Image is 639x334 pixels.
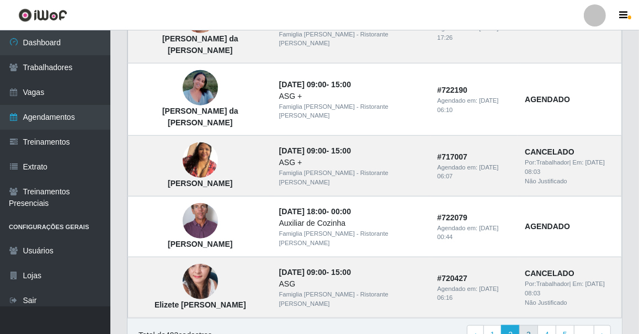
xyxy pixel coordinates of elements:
[437,274,467,283] strong: # 720427
[437,213,467,222] strong: # 722079
[279,218,424,229] div: Auxiliar de Cozinha
[279,268,351,277] strong: -
[525,23,570,31] strong: AGENDADO
[279,207,327,216] time: [DATE] 18:00
[279,157,424,168] div: ASG +
[279,268,327,277] time: [DATE] 09:00
[331,268,351,277] time: 15:00
[525,159,569,166] span: Por: Trabalhador
[162,107,238,127] strong: [PERSON_NAME] da [PERSON_NAME]
[525,158,615,177] div: | Em:
[183,185,218,258] img: Jonas Batista Porpino
[525,280,605,296] time: [DATE] 08:03
[437,152,467,161] strong: # 717007
[437,284,512,303] div: Agendado em:
[155,300,246,309] strong: Elizete [PERSON_NAME]
[279,80,327,89] time: [DATE] 09:00
[168,240,232,248] strong: [PERSON_NAME]
[525,279,615,298] div: | Em:
[525,280,569,287] span: Por: Trabalhador
[331,207,351,216] time: 00:00
[525,222,570,231] strong: AGENDADO
[279,290,424,309] div: Famiglia [PERSON_NAME] - Ristorante [PERSON_NAME]
[18,8,67,22] img: CoreUI Logo
[279,278,424,290] div: ASG
[279,146,327,155] time: [DATE] 09:00
[168,179,232,188] strong: [PERSON_NAME]
[437,97,498,113] time: [DATE] 06:10
[279,229,424,248] div: Famiglia [PERSON_NAME] - Ristorante [PERSON_NAME]
[183,245,218,319] img: Elizete Augusto da Silva
[279,146,351,155] strong: -
[279,91,424,102] div: ASG +
[331,146,351,155] time: 15:00
[437,24,512,43] div: Agendado em:
[437,86,467,94] strong: # 722190
[183,129,218,192] img: Rafaela conceição de Souza
[279,168,424,187] div: Famiglia [PERSON_NAME] - Ristorante [PERSON_NAME]
[525,177,615,186] div: Não Justificado
[525,159,605,175] time: [DATE] 08:03
[437,224,512,242] div: Agendado em:
[437,25,498,41] time: [DATE] 17:26
[279,30,424,49] div: Famiglia [PERSON_NAME] - Ristorante [PERSON_NAME]
[331,80,351,89] time: 15:00
[525,298,615,308] div: Não Justificado
[279,80,351,89] strong: -
[437,163,512,182] div: Agendado em:
[437,96,512,115] div: Agendado em:
[525,147,574,156] strong: CANCELADO
[525,269,574,278] strong: CANCELADO
[279,207,351,216] strong: -
[162,34,238,55] strong: [PERSON_NAME] da [PERSON_NAME]
[525,95,570,104] strong: AGENDADO
[279,102,424,121] div: Famiglia [PERSON_NAME] - Ristorante [PERSON_NAME]
[183,65,218,112] img: Ivanira marques da Silva Santos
